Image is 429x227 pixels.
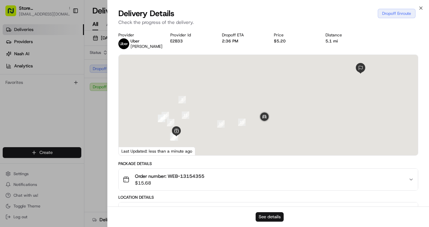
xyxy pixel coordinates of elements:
[118,195,418,200] div: Location Details
[182,111,189,119] div: 11
[57,98,62,103] div: 💻
[7,98,12,103] div: 📗
[4,95,54,107] a: 📗Knowledge Base
[131,44,163,49] span: [PERSON_NAME]
[325,38,367,44] div: 5.1 mi
[217,120,225,128] div: 12
[54,95,111,107] a: 💻API Documentation
[48,114,82,119] a: Powered byPylon
[18,43,111,50] input: Clear
[23,64,111,71] div: Start new chat
[222,32,263,38] div: Dropoff ETA
[170,38,183,44] button: E2B33
[170,133,178,140] div: 6
[325,32,367,38] div: Distance
[274,32,315,38] div: Price
[238,119,246,126] div: 13
[171,133,178,141] div: 5
[135,173,204,180] span: Order number: WEB-13154355
[64,97,108,104] span: API Documentation
[118,32,160,38] div: Provider
[119,147,195,155] div: Last Updated: less than a minute ago
[67,114,82,119] span: Pylon
[167,119,174,126] div: 7
[158,115,165,122] div: 8
[118,19,418,26] p: Check the progress of the delivery.
[274,38,315,44] div: $5.20
[118,38,129,49] img: uber-new-logo.jpeg
[115,66,123,74] button: Start new chat
[170,32,211,38] div: Provider Id
[170,133,177,140] div: 4
[119,169,418,190] button: Order number: WEB-13154355$15.68
[222,38,263,44] div: 2:36 PM
[158,115,165,122] div: 9
[178,96,186,103] div: 3
[135,180,204,186] span: $15.68
[118,8,174,19] span: Delivery Details
[23,71,85,76] div: We're available if you need us!
[131,38,140,44] span: Uber
[7,27,123,37] p: Welcome 👋
[7,6,20,20] img: Nash
[7,64,19,76] img: 1736555255976-a54dd68f-1ca7-489b-9aae-adbdc363a1c4
[118,161,418,166] div: Package Details
[162,112,169,119] div: 10
[13,97,52,104] span: Knowledge Base
[256,212,284,222] button: See details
